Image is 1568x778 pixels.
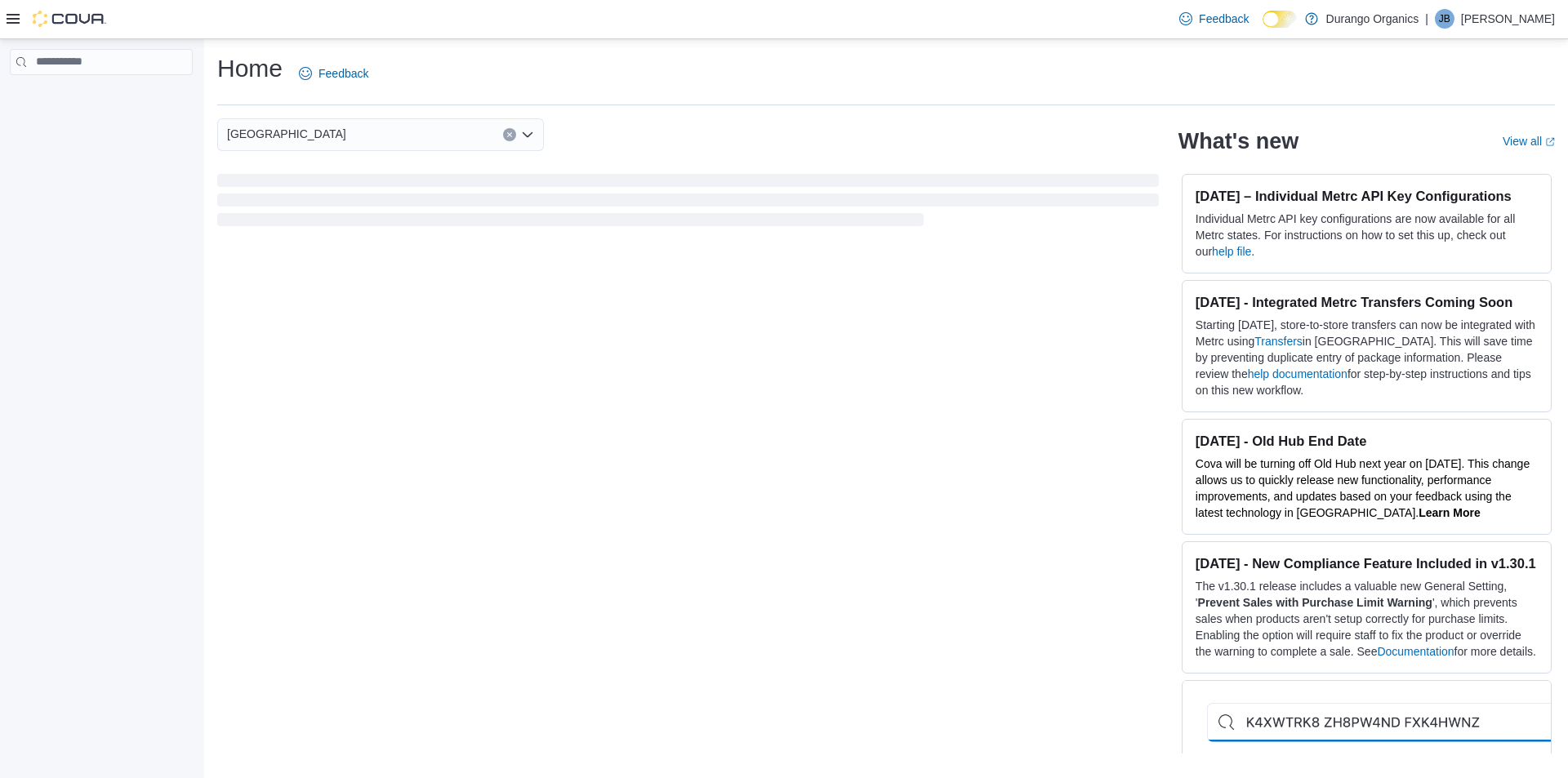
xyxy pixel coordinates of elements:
div: Jacob Boyle [1435,9,1454,29]
button: Open list of options [521,128,534,141]
img: Cova [33,11,106,27]
h2: What's new [1178,128,1298,154]
h3: [DATE] - New Compliance Feature Included in v1.30.1 [1196,555,1538,571]
h3: [DATE] - Old Hub End Date [1196,433,1538,449]
a: help documentation [1248,367,1347,380]
p: The v1.30.1 release includes a valuable new General Setting, ' ', which prevents sales when produ... [1196,578,1538,660]
a: Documentation [1377,645,1454,658]
p: Durango Organics [1326,9,1419,29]
span: JB [1439,9,1450,29]
p: [PERSON_NAME] [1461,9,1555,29]
h3: [DATE] – Individual Metrc API Key Configurations [1196,188,1538,204]
strong: Prevent Sales with Purchase Limit Warning [1198,596,1432,609]
a: help file [1212,245,1251,258]
span: [GEOGRAPHIC_DATA] [227,124,346,144]
span: Loading [217,177,1159,229]
input: Dark Mode [1263,11,1297,28]
h3: [DATE] - Integrated Metrc Transfers Coming Soon [1196,294,1538,310]
h1: Home [217,52,283,85]
span: Feedback [1199,11,1249,27]
nav: Complex example [10,78,193,118]
p: | [1425,9,1428,29]
p: Individual Metrc API key configurations are now available for all Metrc states. For instructions ... [1196,211,1538,260]
svg: External link [1545,137,1555,147]
button: Clear input [503,128,516,141]
p: Starting [DATE], store-to-store transfers can now be integrated with Metrc using in [GEOGRAPHIC_D... [1196,317,1538,398]
span: Cova will be turning off Old Hub next year on [DATE]. This change allows us to quickly release ne... [1196,457,1530,519]
span: Feedback [318,65,368,82]
a: Feedback [292,57,375,90]
a: Learn More [1419,506,1480,519]
a: Transfers [1254,335,1303,348]
a: Feedback [1173,2,1255,35]
a: View allExternal link [1503,135,1555,148]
